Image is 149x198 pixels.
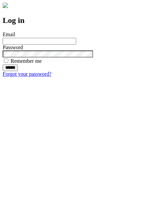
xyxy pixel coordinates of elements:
label: Remember me [11,58,42,64]
label: Password [3,45,23,50]
img: logo-4e3dc11c47720685a147b03b5a06dd966a58ff35d612b21f08c02c0306f2b779.png [3,3,8,8]
label: Email [3,32,15,37]
h2: Log in [3,16,146,25]
a: Forgot your password? [3,71,51,77]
